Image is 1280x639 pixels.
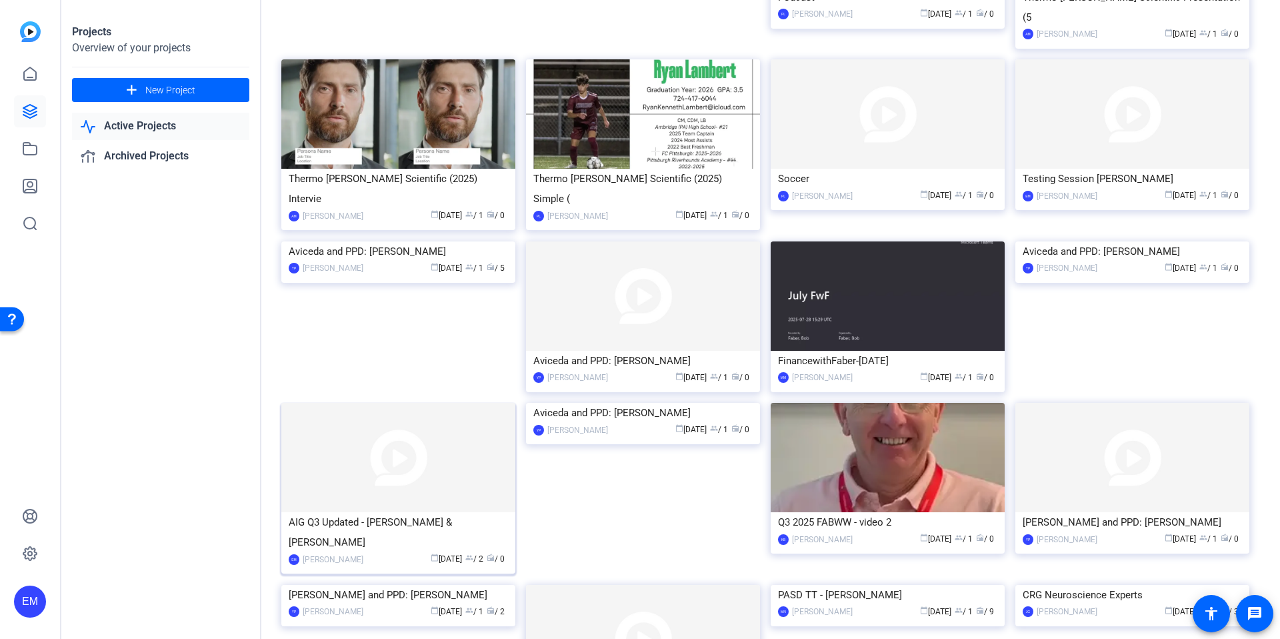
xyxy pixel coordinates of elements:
[778,191,789,201] div: PL
[792,189,853,203] div: [PERSON_NAME]
[710,372,718,380] span: group
[731,211,749,220] span: / 0
[731,425,749,434] span: / 0
[1037,605,1097,618] div: [PERSON_NAME]
[1221,29,1239,39] span: / 0
[1165,534,1196,544] span: [DATE]
[955,606,963,614] span: group
[920,9,951,19] span: [DATE]
[1221,263,1239,273] span: / 0
[533,351,753,371] div: Aviceda and PPD: [PERSON_NAME]
[1199,263,1217,273] span: / 1
[955,534,963,542] span: group
[778,372,789,383] div: MM
[1023,512,1242,532] div: [PERSON_NAME] and PPD: [PERSON_NAME]
[675,425,707,434] span: [DATE]
[976,373,994,382] span: / 0
[431,211,462,220] span: [DATE]
[533,211,544,221] div: PL
[1037,27,1097,41] div: [PERSON_NAME]
[920,607,951,616] span: [DATE]
[1023,585,1242,605] div: CRG Neuroscience Experts
[1165,191,1196,200] span: [DATE]
[778,534,789,545] div: KB
[431,263,439,271] span: calendar_today
[14,586,46,618] div: EM
[487,554,495,562] span: radio
[20,21,41,42] img: blue-gradient.svg
[465,607,483,616] span: / 1
[976,534,994,544] span: / 0
[1221,534,1239,544] span: / 0
[72,40,249,56] div: Overview of your projects
[976,372,984,380] span: radio
[955,9,963,17] span: group
[465,606,473,614] span: group
[920,190,928,198] span: calendar_today
[955,607,973,616] span: / 1
[1165,606,1173,614] span: calendar_today
[1165,607,1196,616] span: [DATE]
[778,606,789,617] div: MN
[976,191,994,200] span: / 0
[1221,29,1229,37] span: radio
[1023,191,1033,201] div: EM
[976,606,984,614] span: radio
[1221,191,1239,200] span: / 0
[547,371,608,384] div: [PERSON_NAME]
[792,533,853,546] div: [PERSON_NAME]
[72,24,249,40] div: Projects
[547,424,608,437] div: [PERSON_NAME]
[487,263,505,273] span: / 5
[1247,606,1263,622] mat-icon: message
[920,534,928,542] span: calendar_today
[1199,191,1217,200] span: / 1
[289,263,299,273] div: YP
[1023,606,1033,617] div: JG
[920,534,951,544] span: [DATE]
[955,191,973,200] span: / 1
[675,211,707,220] span: [DATE]
[487,554,505,564] span: / 0
[778,585,997,605] div: PASD TT - [PERSON_NAME]
[976,9,984,17] span: radio
[431,606,439,614] span: calendar_today
[731,373,749,382] span: / 0
[465,211,483,220] span: / 1
[1165,263,1196,273] span: [DATE]
[289,585,508,605] div: [PERSON_NAME] and PPD: [PERSON_NAME]
[465,554,473,562] span: group
[920,9,928,17] span: calendar_today
[955,190,963,198] span: group
[955,373,973,382] span: / 1
[1165,29,1196,39] span: [DATE]
[1165,263,1173,271] span: calendar_today
[976,534,984,542] span: radio
[778,169,997,189] div: Soccer
[1023,534,1033,545] div: YP
[1023,169,1242,189] div: Testing Session [PERSON_NAME]
[778,9,789,19] div: PL
[533,425,544,436] div: YP
[289,211,299,221] div: AM
[1037,261,1097,275] div: [PERSON_NAME]
[431,263,462,273] span: [DATE]
[72,78,249,102] button: New Project
[465,263,473,271] span: group
[710,211,728,220] span: / 1
[487,607,505,616] span: / 2
[955,372,963,380] span: group
[1165,29,1173,37] span: calendar_today
[675,210,683,218] span: calendar_today
[487,606,495,614] span: radio
[976,607,994,616] span: / 9
[72,143,249,170] a: Archived Projects
[1199,534,1217,544] span: / 1
[778,351,997,371] div: FinancewithFaber-[DATE]
[1023,241,1242,261] div: Aviceda and PPD: [PERSON_NAME]
[487,263,495,271] span: radio
[710,425,728,434] span: / 1
[533,403,753,423] div: Aviceda and PPD: [PERSON_NAME]
[675,373,707,382] span: [DATE]
[1165,534,1173,542] span: calendar_today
